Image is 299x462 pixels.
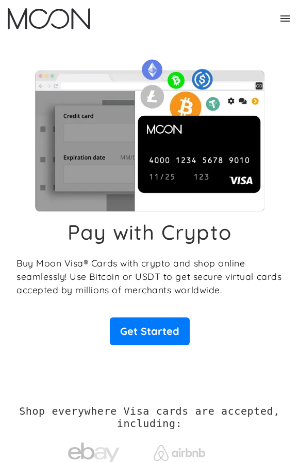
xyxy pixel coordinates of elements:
img: Moon Logo [8,8,90,29]
h1: Pay with Crypto [68,220,231,244]
h2: Shop everywhere Visa cards are accepted, including: [16,405,283,430]
a: Get Started [110,317,190,345]
img: Moon Cards let you spend your crypto anywhere Visa is accepted. [16,54,283,211]
img: Airbnb [154,445,205,461]
p: Buy Moon Visa® Cards with crypto and shop online seamlessly! Use Bitcoin or USDT to get secure vi... [16,256,283,297]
